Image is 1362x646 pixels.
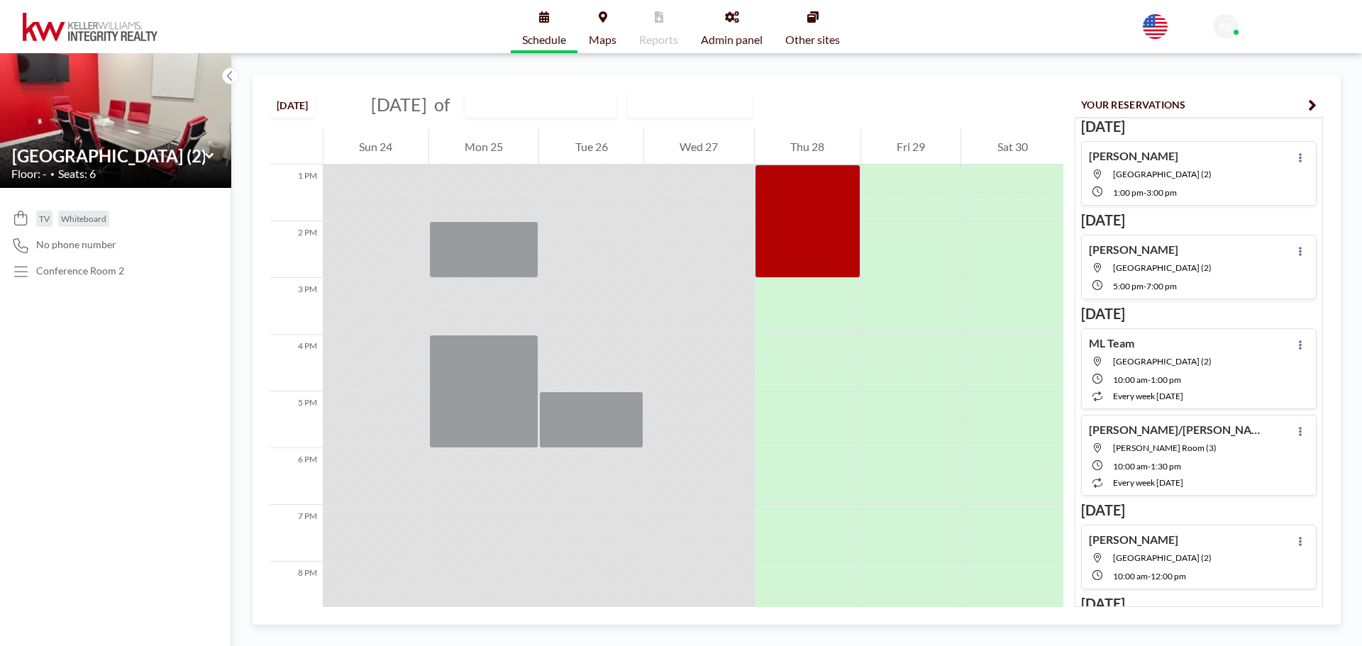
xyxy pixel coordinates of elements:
div: Sun 24 [323,129,428,165]
span: KF [1219,21,1232,33]
div: 6 PM [270,448,323,505]
span: Floor: - [11,167,47,181]
span: Seats: 6 [58,167,96,181]
div: Mon 25 [429,129,539,165]
input: Lexington Room (2) [465,94,602,117]
h3: [DATE] [1081,305,1317,323]
span: 5:00 PM [1113,281,1144,291]
h3: [DATE] [1081,595,1317,613]
h3: [DATE] [1081,118,1317,135]
span: Admin [1244,28,1269,39]
span: No phone number [36,238,116,251]
h4: [PERSON_NAME] [1089,149,1178,163]
span: [DATE] [371,94,427,115]
span: • [50,169,55,179]
span: Snelling Room (3) [1113,442,1217,453]
span: - [1144,281,1146,291]
span: TV [39,213,50,224]
span: - [1144,187,1146,198]
h3: [DATE] [1081,211,1317,229]
span: - [1148,571,1151,581]
button: [DATE] [270,93,315,118]
span: Lexington Room (2) [1113,262,1212,273]
div: Sat 30 [961,129,1063,165]
button: YOUR RESERVATIONS [1075,92,1323,117]
span: 7:00 PM [1146,281,1177,291]
h4: [PERSON_NAME] [1089,243,1178,257]
span: 3:00 PM [1146,187,1177,198]
span: every week [DATE] [1113,477,1183,488]
div: 5 PM [270,391,323,448]
div: Tue 26 [539,129,643,165]
span: 10:00 AM [1113,461,1148,472]
img: organization-logo [23,13,157,41]
span: Lexington Room (2) [1113,169,1212,179]
div: Search for option [629,93,751,117]
span: 1:00 PM [1151,374,1181,385]
span: of [434,94,450,116]
div: 2 PM [270,221,323,278]
div: 4 PM [270,335,323,391]
span: Schedule [522,34,566,45]
span: Maps [589,34,616,45]
span: Reports [639,34,678,45]
span: Whiteboard [61,213,106,224]
input: Search for option [713,96,728,114]
span: Other sites [785,34,840,45]
span: 1:00 PM [1113,187,1144,198]
p: Conference Room 2 [36,264,124,277]
h4: ML Team [1089,336,1134,350]
div: 8 PM [270,562,323,618]
div: 7 PM [270,505,323,562]
h4: [PERSON_NAME]/[PERSON_NAME] [1089,423,1266,437]
input: Lexington Room (2) [12,145,205,166]
div: 3 PM [270,278,323,335]
h4: [PERSON_NAME] [1089,533,1178,547]
span: 10:00 AM [1113,374,1148,385]
div: Fri 29 [861,129,961,165]
span: Admin panel [701,34,763,45]
span: Lexington Room (2) [1113,356,1212,367]
span: every week [DATE] [1113,391,1183,401]
span: 10:00 AM [1113,571,1148,581]
span: - [1148,461,1151,472]
span: - [1148,374,1151,385]
h3: [DATE] [1081,501,1317,519]
span: KWIR Front Desk [1244,16,1322,28]
div: Wed 27 [644,129,754,165]
span: 1:30 PM [1151,461,1181,472]
div: Thu 28 [755,129,860,165]
span: Lexington Room (2) [1113,552,1212,563]
span: WEEKLY VIEW [631,96,712,114]
span: 12:00 PM [1151,571,1186,581]
div: 1 PM [270,165,323,221]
